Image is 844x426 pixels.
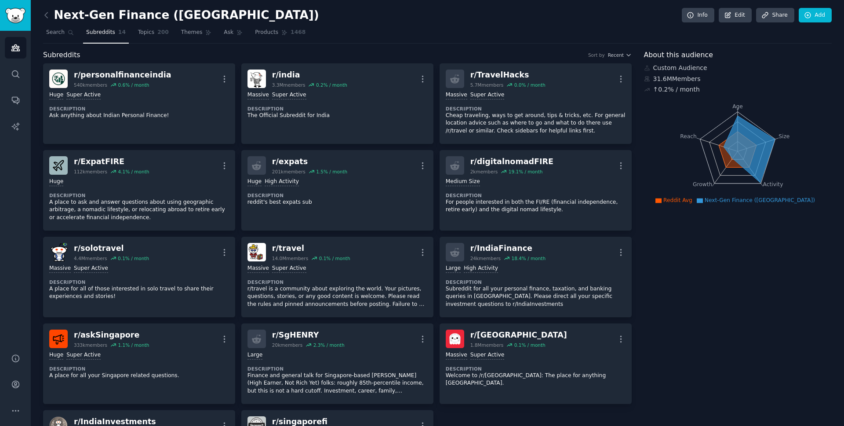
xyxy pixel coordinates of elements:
span: Next-Gen Finance ([GEOGRAPHIC_DATA]) [705,197,815,203]
img: solotravel [49,243,68,261]
div: r/ india [272,70,347,81]
a: ExpatFIREr/ExpatFIRE112kmembers4.1% / monthHugeDescriptionA place to ask and answer questions abo... [43,150,235,231]
a: r/digitalnomadFIRE2kmembers19.1% / monthMedium SizeDescriptionFor people interested in both the F... [440,150,632,231]
div: r/ askSingapore [74,330,149,341]
div: r/ travel [272,243,350,254]
div: 3.3M members [272,82,306,88]
img: india [247,70,266,88]
div: Super Active [470,351,505,360]
div: 1.1 % / month [118,342,149,348]
img: askSingapore [49,330,68,348]
div: 0.2 % / month [316,82,347,88]
div: r/ digitalnomadFIRE [470,156,553,167]
tspan: Size [779,133,789,139]
p: Ask anything about Indian Personal Finance! [49,112,229,120]
div: Super Active [272,264,306,273]
div: 5.7M members [470,82,504,88]
dt: Description [247,106,427,112]
img: ExpatFIRE [49,156,68,175]
span: Topics [138,29,154,37]
a: Subreddits14 [83,26,129,44]
p: Subreddit for all your personal finance, taxation, and banking queries in [GEOGRAPHIC_DATA]. Plea... [446,285,626,308]
a: personalfinanceindiar/personalfinanceindia540kmembers0.6% / monthHugeSuper ActiveDescriptionAsk a... [43,63,235,144]
p: The Official Subreddit for India [247,112,427,120]
div: Super Active [74,264,108,273]
button: Recent [608,52,632,58]
div: Huge [49,178,63,186]
div: 31.6M Members [644,74,832,84]
div: 540k members [74,82,107,88]
span: 200 [157,29,169,37]
a: singaporer/[GEOGRAPHIC_DATA]1.8Mmembers0.1% / monthMassiveSuper ActiveDescriptionWelcome to /r/[G... [440,323,632,404]
a: Share [756,8,794,23]
img: travel [247,243,266,261]
div: Huge [247,178,262,186]
tspan: Age [732,103,743,110]
div: Massive [247,264,269,273]
div: r/ SgHENRY [272,330,345,341]
dt: Description [446,366,626,372]
div: 4.4M members [74,255,107,261]
div: High Activity [265,178,299,186]
a: r/IndiaFinance24kmembers18.4% / monthLargeHigh ActivityDescriptionSubreddit for all your personal... [440,237,632,317]
div: Huge [49,91,63,99]
div: r/ personalfinanceindia [74,70,171,81]
div: 1.8M members [470,342,504,348]
p: r/travel is a community about exploring the world. Your pictures, questions, stories, or any good... [247,285,427,308]
span: 1468 [291,29,306,37]
a: Themes [178,26,215,44]
div: Massive [247,91,269,99]
h2: Next-Gen Finance ([GEOGRAPHIC_DATA]) [43,8,319,22]
p: A place for all your Singapore related questions. [49,372,229,380]
dt: Description [49,366,229,372]
p: Finance and general talk for Singapore-based [PERSON_NAME] (High Earner, Not Rich Yet) folks: rou... [247,372,427,395]
div: 2.3 % / month [313,342,345,348]
p: Cheap traveling, ways to get around, tips & tricks, etc. For general location advice such as wher... [446,112,626,135]
a: Info [682,8,714,23]
tspan: Reach [680,133,697,139]
div: 20k members [272,342,302,348]
div: 14.0M members [272,255,308,261]
span: Search [46,29,65,37]
div: 4.1 % / month [118,169,149,175]
div: r/ expats [272,156,347,167]
dt: Description [446,192,626,198]
span: Subreddits [86,29,115,37]
dt: Description [446,279,626,285]
div: ↑ 0.2 % / month [653,85,700,94]
p: A place to ask and answer questions about using geographic arbitrage, a nomadic lifestyle, or rel... [49,198,229,222]
div: Super Active [66,91,101,99]
a: indiar/india3.3Mmembers0.2% / monthMassiveSuper ActiveDescriptionThe Official Subreddit for India [241,63,433,144]
div: 0.1 % / month [514,342,546,348]
a: Products1468 [252,26,309,44]
p: reddit's best expats sub [247,198,427,206]
div: r/ IndiaFinance [470,243,546,254]
dt: Description [49,192,229,198]
div: 201k members [272,169,306,175]
div: Massive [446,91,467,99]
a: travelr/travel14.0Mmembers0.1% / monthMassiveSuper ActiveDescriptionr/travel is a community about... [241,237,433,317]
tspan: Growth [693,181,712,187]
dt: Description [446,106,626,112]
a: Add [799,8,832,23]
div: 2k members [470,169,498,175]
div: Large [247,351,262,360]
div: 1.5 % / month [316,169,347,175]
a: r/expats201kmembers1.5% / monthHugeHigh ActivityDescriptionreddit's best expats sub [241,150,433,231]
a: askSingaporer/askSingapore333kmembers1.1% / monthHugeSuper ActiveDescriptionA place for all your ... [43,323,235,404]
dt: Description [247,366,427,372]
a: Topics200 [135,26,172,44]
span: 14 [118,29,126,37]
div: r/ solotravel [74,243,149,254]
span: Recent [608,52,624,58]
a: Ask [221,26,246,44]
div: 24k members [470,255,501,261]
div: Sort by [588,52,605,58]
div: Huge [49,351,63,360]
p: For people interested in both the FI/RE (financial independence, retire early) and the digital no... [446,198,626,214]
p: A place for all of those interested in solo travel to share their experiences and stories! [49,285,229,301]
div: High Activity [464,264,498,273]
span: About this audience [644,50,713,61]
dt: Description [49,106,229,112]
span: Ask [224,29,233,37]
